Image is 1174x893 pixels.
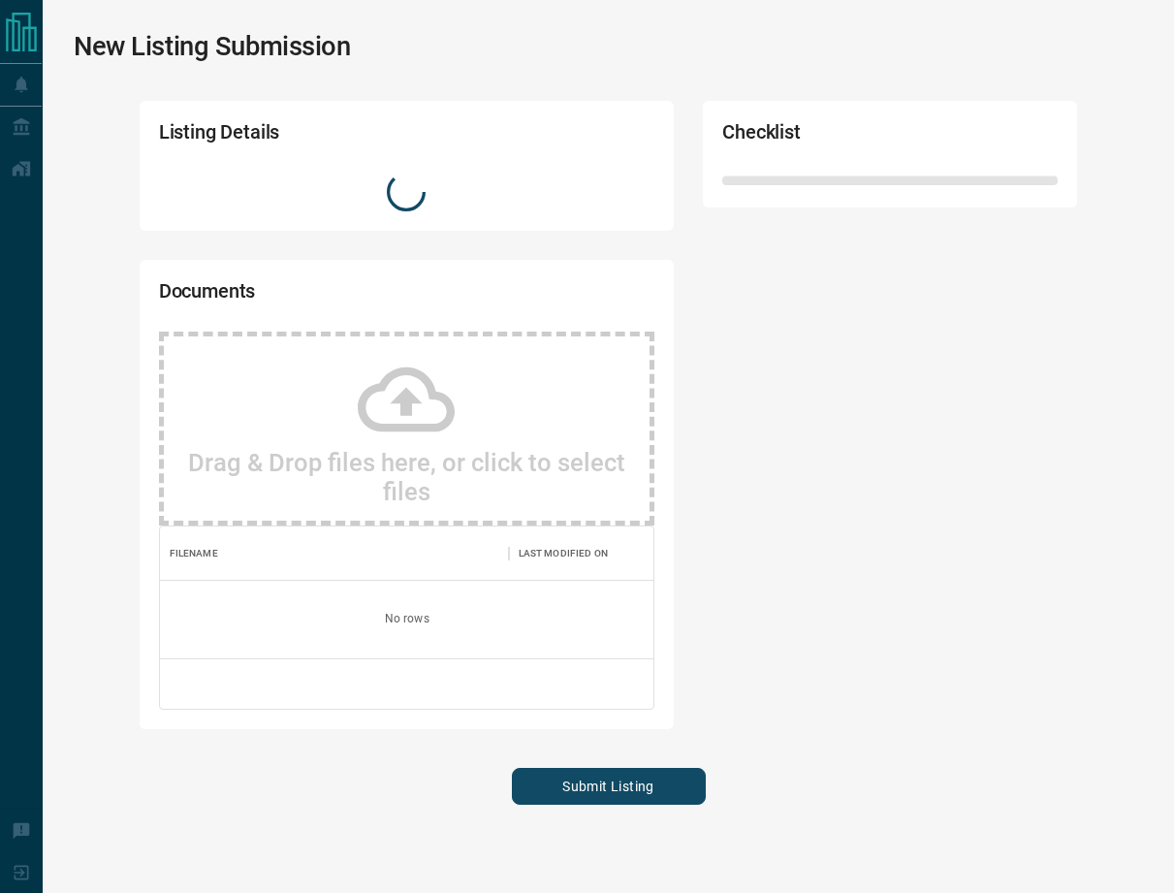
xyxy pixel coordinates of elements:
h2: Checklist [722,120,924,153]
h2: Drag & Drop files here, or click to select files [183,448,631,506]
div: Last Modified On [519,526,608,581]
h1: New Listing Submission [74,31,351,62]
div: Last Modified On [509,526,654,581]
div: Drag & Drop files here, or click to select files [159,332,655,526]
h2: Documents [159,279,457,312]
h2: Listing Details [159,120,457,153]
div: Filename [170,526,218,581]
button: Submit Listing [512,768,706,805]
div: Filename [160,526,509,581]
